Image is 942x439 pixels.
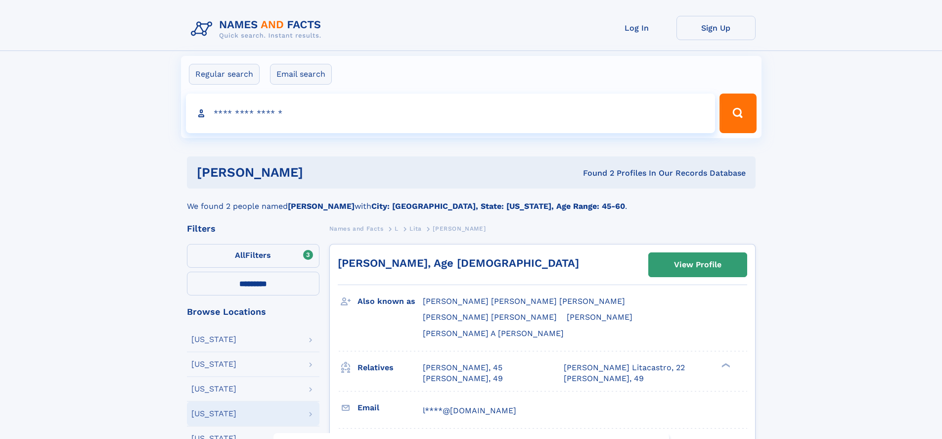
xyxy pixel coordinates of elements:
[338,257,579,269] a: [PERSON_NAME], Age [DEMOGRAPHIC_DATA]
[433,225,486,232] span: [PERSON_NAME]
[409,222,421,235] a: Lita
[564,373,644,384] a: [PERSON_NAME], 49
[567,312,632,322] span: [PERSON_NAME]
[197,166,443,179] h1: [PERSON_NAME]
[288,201,355,211] b: [PERSON_NAME]
[423,362,502,373] a: [PERSON_NAME], 45
[443,168,746,179] div: Found 2 Profiles In Our Records Database
[191,410,236,418] div: [US_STATE]
[186,94,716,133] input: search input
[358,293,423,310] h3: Also known as
[676,16,756,40] a: Sign Up
[358,359,423,376] h3: Relatives
[187,244,319,268] label: Filters
[649,253,747,277] a: View Profile
[191,385,236,393] div: [US_STATE]
[719,94,756,133] button: Search Button
[395,222,399,235] a: L
[423,296,625,306] span: [PERSON_NAME] [PERSON_NAME] [PERSON_NAME]
[189,64,260,85] label: Regular search
[187,189,756,212] div: We found 2 people named with .
[674,253,721,276] div: View Profile
[270,64,332,85] label: Email search
[564,362,685,373] a: [PERSON_NAME] Litacastro, 22
[329,222,384,235] a: Names and Facts
[597,16,676,40] a: Log In
[423,373,503,384] a: [PERSON_NAME], 49
[235,250,245,260] span: All
[358,399,423,416] h3: Email
[423,312,557,322] span: [PERSON_NAME] [PERSON_NAME]
[719,362,731,368] div: ❯
[187,224,319,233] div: Filters
[191,360,236,368] div: [US_STATE]
[423,329,564,338] span: [PERSON_NAME] A [PERSON_NAME]
[187,16,329,43] img: Logo Names and Facts
[191,336,236,343] div: [US_STATE]
[371,201,625,211] b: City: [GEOGRAPHIC_DATA], State: [US_STATE], Age Range: 45-60
[187,307,319,316] div: Browse Locations
[395,225,399,232] span: L
[409,225,421,232] span: Lita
